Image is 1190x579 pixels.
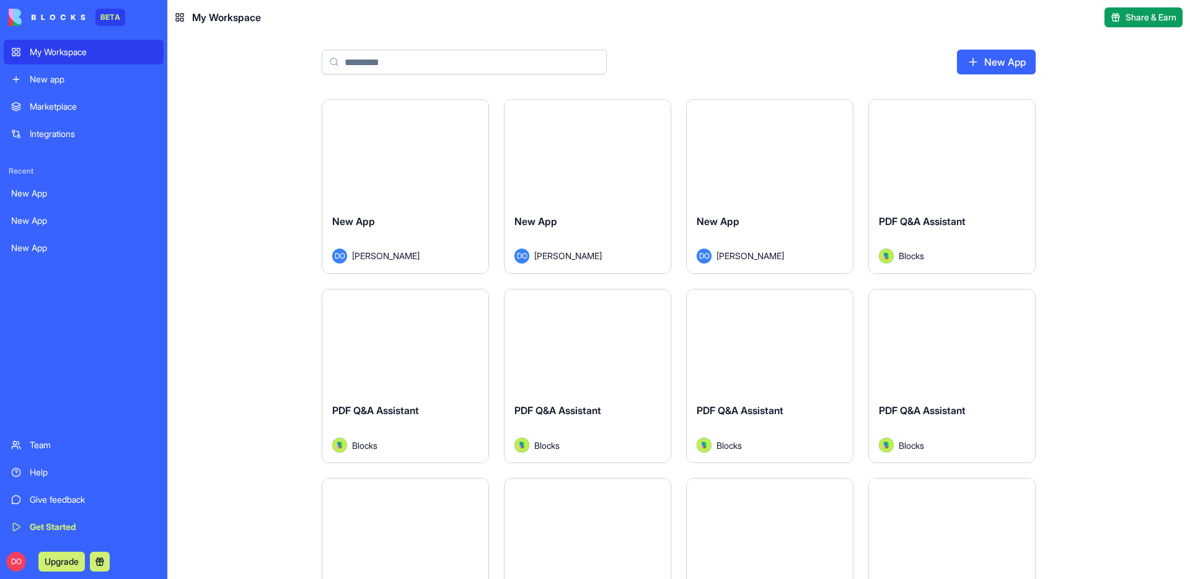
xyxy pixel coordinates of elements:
[4,515,164,539] a: Get Started
[95,9,125,26] div: BETA
[38,555,85,567] a: Upgrade
[957,50,1036,74] a: New App
[1126,11,1176,24] span: Share & Earn
[697,438,712,453] img: Avatar
[4,208,164,233] a: New App
[6,552,26,572] span: DO
[879,215,966,228] span: PDF Q&A Assistant
[352,439,377,452] span: Blocks
[30,521,156,533] div: Get Started
[504,99,671,274] a: New AppDO[PERSON_NAME]
[30,100,156,113] div: Marketplace
[697,404,783,417] span: PDF Q&A Assistant
[11,214,156,227] div: New App
[11,242,156,254] div: New App
[514,404,601,417] span: PDF Q&A Assistant
[4,94,164,119] a: Marketplace
[716,439,742,452] span: Blocks
[4,40,164,64] a: My Workspace
[30,46,156,58] div: My Workspace
[1104,7,1183,27] button: Share & Earn
[11,187,156,200] div: New App
[879,404,966,417] span: PDF Q&A Assistant
[4,433,164,457] a: Team
[4,460,164,485] a: Help
[332,249,347,263] span: DO
[504,289,671,464] a: PDF Q&A AssistantAvatarBlocks
[697,215,739,228] span: New App
[4,67,164,92] a: New app
[534,439,560,452] span: Blocks
[697,249,712,263] span: DO
[879,249,894,263] img: Avatar
[30,439,156,451] div: Team
[899,249,924,262] span: Blocks
[716,249,784,262] span: [PERSON_NAME]
[879,438,894,453] img: Avatar
[332,215,375,228] span: New App
[514,438,529,453] img: Avatar
[686,289,853,464] a: PDF Q&A AssistantAvatarBlocks
[4,487,164,512] a: Give feedback
[30,128,156,140] div: Integrations
[30,73,156,86] div: New app
[4,122,164,146] a: Integrations
[30,466,156,479] div: Help
[514,215,557,228] span: New App
[4,236,164,260] a: New App
[4,166,164,176] span: Recent
[514,249,529,263] span: DO
[534,249,602,262] span: [PERSON_NAME]
[30,493,156,506] div: Give feedback
[332,438,347,453] img: Avatar
[332,404,419,417] span: PDF Q&A Assistant
[686,99,853,274] a: New AppDO[PERSON_NAME]
[4,181,164,206] a: New App
[192,10,261,25] span: My Workspace
[868,289,1036,464] a: PDF Q&A AssistantAvatarBlocks
[899,439,924,452] span: Blocks
[322,289,489,464] a: PDF Q&A AssistantAvatarBlocks
[868,99,1036,274] a: PDF Q&A AssistantAvatarBlocks
[352,249,420,262] span: [PERSON_NAME]
[9,9,86,26] img: logo
[322,99,489,274] a: New AppDO[PERSON_NAME]
[9,9,125,26] a: BETA
[38,552,85,572] button: Upgrade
